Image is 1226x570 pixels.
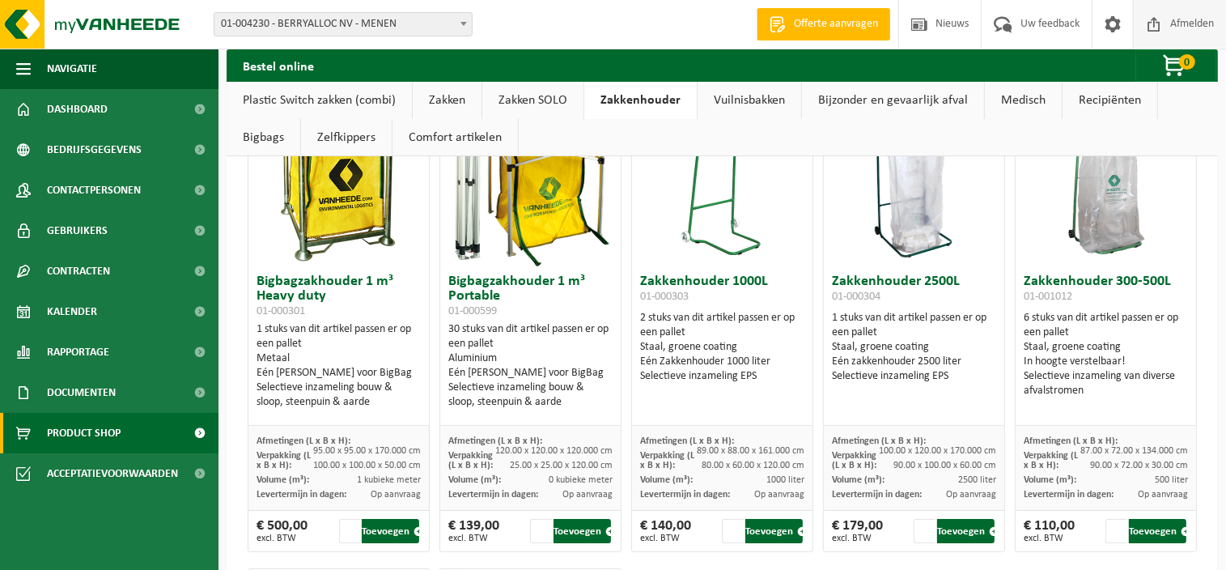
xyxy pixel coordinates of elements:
[722,519,743,543] input: 1
[832,534,883,543] span: excl. BTW
[1024,519,1075,543] div: € 110,00
[549,475,613,485] span: 0 kubieke meter
[301,119,392,156] a: Zelfkippers
[562,490,613,500] span: Op aanvraag
[640,475,693,485] span: Volume (m³):
[448,322,613,410] div: 30 stuks van dit artikel passen er op een pallet
[47,251,110,291] span: Contracten
[448,305,497,317] span: 01-000599
[448,490,538,500] span: Levertermijn in dagen:
[702,461,804,470] span: 80.00 x 60.00 x 120.00 cm
[413,82,481,119] a: Zakken
[832,291,880,303] span: 01-000304
[958,475,996,485] span: 2500 liter
[47,89,108,130] span: Dashboard
[1024,340,1188,355] div: Staal, groene coating
[1024,369,1188,398] div: Selectieve inzameling van diverse afvalstromen
[448,366,613,381] div: Eén [PERSON_NAME] voor BigBag
[257,490,346,500] span: Levertermijn in dagen:
[1024,534,1075,543] span: excl. BTW
[313,461,421,470] span: 100.00 x 100.00 x 50.00 cm
[1090,461,1188,470] span: 90.00 x 72.00 x 30.00 cm
[339,519,360,543] input: 1
[47,332,109,372] span: Rapportage
[640,369,804,384] div: Selectieve inzameling EPS
[1138,490,1188,500] span: Op aanvraag
[47,413,121,453] span: Product Shop
[832,490,922,500] span: Levertermijn in dagen:
[448,436,542,446] span: Afmetingen (L x B x H):
[985,82,1062,119] a: Medisch
[448,351,613,366] div: Aluminium
[47,170,141,211] span: Contactpersonen
[1024,291,1072,303] span: 01-001012
[257,351,421,366] div: Metaal
[640,291,689,303] span: 01-000303
[257,475,309,485] span: Volume (m³):
[697,446,804,456] span: 89.00 x 88.00 x 161.000 cm
[1155,475,1188,485] span: 500 liter
[640,274,804,307] h3: Zakkenhouder 1000L
[257,322,421,410] div: 1 stuks van dit artikel passen er op een pallet
[873,104,954,266] img: 01-000304
[227,49,330,81] h2: Bestel online
[530,519,551,543] input: 1
[1105,519,1126,543] input: 1
[227,119,300,156] a: Bigbags
[832,436,926,446] span: Afmetingen (L x B x H):
[640,311,804,384] div: 2 stuks van dit artikel passen er op een pallet
[371,490,421,500] span: Op aanvraag
[640,355,804,369] div: Eén Zakkenhouder 1000 liter
[832,274,996,307] h3: Zakkenhouder 2500L
[1024,436,1118,446] span: Afmetingen (L x B x H):
[448,475,501,485] span: Volume (m³):
[47,130,142,170] span: Bedrijfsgegevens
[893,461,996,470] span: 90.00 x 100.00 x 60.00 cm
[448,451,493,470] span: Verpakking (L x B x H):
[832,355,996,369] div: Eén zakkenhouder 2500 liter
[362,519,419,543] button: Toevoegen
[47,453,178,494] span: Acceptatievoorwaarden
[832,311,996,384] div: 1 stuks van dit artikel passen er op een pallet
[832,451,876,470] span: Verpakking (L x B x H):
[754,490,804,500] span: Op aanvraag
[257,436,350,446] span: Afmetingen (L x B x H):
[449,104,611,266] img: 01-000599
[946,490,996,500] span: Op aanvraag
[1063,82,1157,119] a: Recipiënten
[1129,519,1186,543] button: Toevoegen
[1024,355,1188,369] div: In hoogte verstelbaar!
[1024,475,1076,485] span: Volume (m³):
[757,8,890,40] a: Offerte aanvragen
[257,104,419,266] img: 01-000301
[914,519,935,543] input: 1
[47,211,108,251] span: Gebruikers
[832,369,996,384] div: Selectieve inzameling EPS
[47,291,97,332] span: Kalender
[448,534,499,543] span: excl. BTW
[802,82,984,119] a: Bijzonder en gevaarlijk afval
[640,534,691,543] span: excl. BTW
[313,446,421,456] span: 95.00 x 95.00 x 170.000 cm
[766,475,804,485] span: 1000 liter
[640,519,691,543] div: € 140,00
[937,519,995,543] button: Toevoegen
[1080,446,1188,456] span: 87.00 x 72.00 x 134.000 cm
[510,461,613,470] span: 25.00 x 25.00 x 120.00 cm
[482,82,583,119] a: Zakken SOLO
[1024,311,1188,398] div: 6 stuks van dit artikel passen er op een pallet
[640,436,734,446] span: Afmetingen (L x B x H):
[257,451,311,470] span: Verpakking (L x B x H):
[640,340,804,355] div: Staal, groene coating
[47,49,97,89] span: Navigatie
[1179,54,1195,70] span: 0
[214,13,472,36] span: 01-004230 - BERRYALLOC NV - MENEN
[554,519,611,543] button: Toevoegen
[640,490,730,500] span: Levertermijn in dagen:
[879,446,996,456] span: 100.00 x 120.00 x 170.000 cm
[1024,451,1078,470] span: Verpakking (L x B x H):
[745,519,803,543] button: Toevoegen
[357,475,421,485] span: 1 kubieke meter
[448,381,613,410] div: Selectieve inzameling bouw & sloop, steenpuin & aarde
[257,381,421,410] div: Selectieve inzameling bouw & sloop, steenpuin & aarde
